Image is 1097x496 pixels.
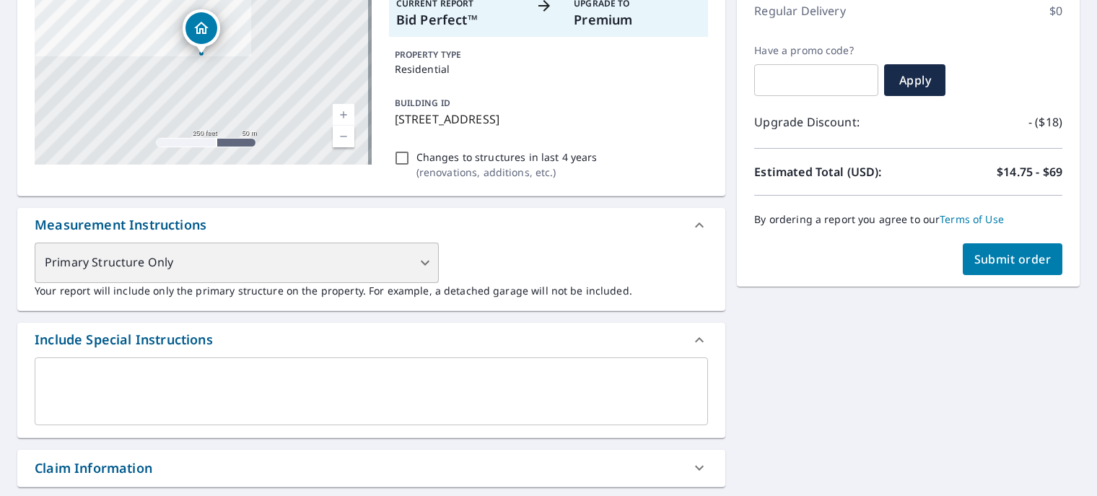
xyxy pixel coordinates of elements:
p: Estimated Total (USD): [754,163,908,180]
div: Dropped pin, building 1, Residential property, 7802 Shelbourne Dr Carvel Beach, MD 21226 [183,9,220,54]
div: Claim Information [35,458,152,478]
p: PROPERTY TYPE [395,48,703,61]
p: ( renovations, additions, etc. ) [416,165,598,180]
p: Regular Delivery [754,2,845,19]
p: $0 [1049,2,1062,19]
span: Submit order [974,251,1052,267]
p: Bid Perfect™ [396,10,523,30]
div: Include Special Instructions [35,330,213,349]
p: Premium [574,10,701,30]
p: Residential [395,61,703,77]
label: Have a promo code? [754,44,878,57]
button: Submit order [963,243,1063,275]
p: Your report will include only the primary structure on the property. For example, a detached gara... [35,283,708,298]
a: Current Level 17, Zoom Out [333,126,354,147]
p: - ($18) [1028,113,1062,131]
p: Upgrade Discount: [754,113,908,131]
p: BUILDING ID [395,97,450,109]
p: By ordering a report you agree to our [754,213,1062,226]
button: Apply [884,64,945,96]
div: Claim Information [17,450,725,487]
a: Terms of Use [940,212,1004,226]
p: $14.75 - $69 [997,163,1062,180]
p: Changes to structures in last 4 years [416,149,598,165]
div: Measurement Instructions [17,208,725,243]
div: Include Special Instructions [17,323,725,357]
a: Current Level 17, Zoom In [333,104,354,126]
span: Apply [896,72,934,88]
div: Measurement Instructions [35,215,206,235]
div: Primary Structure Only [35,243,439,283]
p: [STREET_ADDRESS] [395,110,703,128]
